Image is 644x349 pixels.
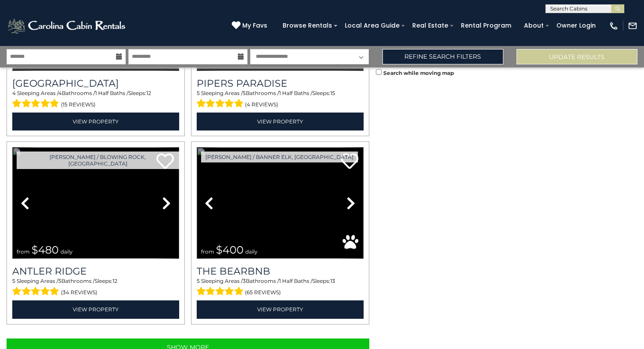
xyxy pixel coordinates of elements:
[382,49,503,64] a: Refine Search Filters
[146,90,151,96] span: 12
[197,89,364,110] div: Sleeping Areas / Bathrooms / Sleeps:
[113,278,117,284] span: 12
[12,278,15,284] span: 5
[216,56,242,68] span: $425
[245,99,278,110] span: (4 reviews)
[197,78,364,89] a: Pipers Paradise
[243,90,246,96] span: 5
[61,287,97,298] span: (34 reviews)
[341,152,358,171] a: Add to favorites
[197,113,364,130] a: View Property
[330,90,335,96] span: 15
[17,152,179,169] a: [PERSON_NAME] / Blowing Rock, [GEOGRAPHIC_DATA]
[552,19,600,32] a: Owner Login
[95,90,128,96] span: 1 Half Baths /
[201,152,358,162] a: [PERSON_NAME] / Banner Elk, [GEOGRAPHIC_DATA]
[12,277,179,298] div: Sleeping Areas / Bathrooms / Sleeps:
[12,78,179,89] h3: Mountain Song Lodge
[12,265,179,277] a: Antler Ridge
[197,300,364,318] a: View Property
[243,278,246,284] span: 3
[12,147,179,259] img: dummy-image.jpg
[58,278,61,284] span: 5
[456,19,516,32] a: Rental Program
[197,277,364,298] div: Sleeping Areas / Bathrooms / Sleeps:
[197,90,200,96] span: 5
[12,90,16,96] span: 4
[628,21,637,31] img: mail-regular-white.png
[517,49,637,64] button: Update Results
[245,248,258,255] span: daily
[245,287,281,298] span: (65 reviews)
[520,19,548,32] a: About
[278,19,336,32] a: Browse Rentals
[58,90,62,96] span: 4
[216,243,244,256] span: $400
[201,248,214,255] span: from
[197,265,364,277] a: The Bearbnb
[232,21,269,31] a: My Favs
[330,278,335,284] span: 13
[383,70,454,76] small: Search while moving map
[12,113,179,130] a: View Property
[408,19,453,32] a: Real Estate
[242,21,267,30] span: My Favs
[32,56,57,68] span: $375
[60,248,73,255] span: daily
[12,300,179,318] a: View Property
[376,69,382,75] input: Search while moving map
[340,19,404,32] a: Local Area Guide
[12,78,179,89] a: [GEOGRAPHIC_DATA]
[61,99,96,110] span: (15 reviews)
[279,90,312,96] span: 1 Half Baths /
[197,278,200,284] span: 5
[17,248,30,255] span: from
[279,278,312,284] span: 1 Half Baths /
[32,243,59,256] span: $480
[7,17,128,35] img: White-1-2.png
[609,21,619,31] img: phone-regular-white.png
[12,89,179,110] div: Sleeping Areas / Bathrooms / Sleeps:
[197,147,364,259] img: dummy-image.jpg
